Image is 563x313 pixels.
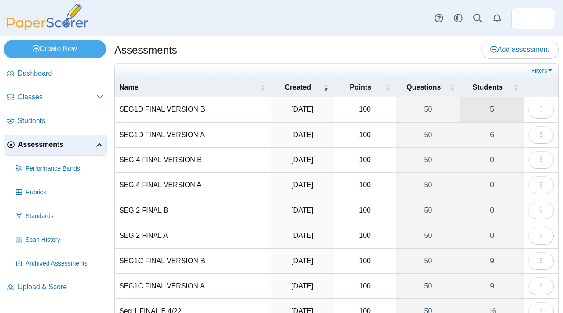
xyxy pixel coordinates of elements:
a: 50 [396,173,460,197]
span: Name : Activate to sort [260,78,266,97]
time: Aug 1, 2025 at 1:29 PM [291,106,313,113]
td: 100 [334,274,396,299]
a: Archived Assessments [12,253,107,274]
span: Created [285,84,311,91]
a: Create New [4,40,106,58]
a: 9 [460,274,524,298]
td: SEG 2 FINAL B [115,198,271,223]
time: Jul 7, 2025 at 9:25 AM [291,232,313,239]
td: 100 [334,123,396,148]
span: Scan History [26,236,103,244]
a: 50 [396,97,460,122]
a: Upload & Score [4,277,107,298]
span: Students [18,116,103,126]
a: Scan History [12,229,107,251]
td: 100 [334,173,396,198]
img: ps.QyS7M7Ns4Ntt9aPK [526,11,540,25]
a: Alerts [487,9,507,28]
td: SEG 4 FINAL VERSION B [115,148,271,173]
a: Students [4,111,107,132]
a: 50 [396,198,460,223]
span: Students [472,84,502,91]
span: Standards [26,212,103,221]
time: Jul 31, 2025 at 8:31 AM [291,156,313,164]
span: Upload & Score [18,282,103,292]
a: 0 [460,148,524,172]
span: Created : Activate to remove sorting [323,78,329,97]
time: Jun 30, 2025 at 11:07 AM [291,257,313,265]
span: Classes [18,92,96,102]
a: 9 [460,249,524,273]
a: Classes [4,87,107,108]
a: Rubrics [12,182,107,203]
img: PaperScorer [4,4,91,30]
a: 50 [396,249,460,273]
a: Filters [529,66,556,75]
a: ps.QyS7M7Ns4Ntt9aPK [511,8,555,29]
a: 50 [396,123,460,147]
td: 100 [334,198,396,223]
a: PaperScorer [4,24,91,32]
a: Add assessment [481,41,559,58]
span: Archived Assessments [26,259,103,268]
td: SEG1D FINAL VERSION A [115,123,271,148]
span: Rubrics [26,188,103,197]
span: Points : Activate to sort [385,78,391,97]
td: 100 [334,97,396,122]
span: Points [350,84,371,91]
td: SEG1C FINAL VERSION A [115,274,271,299]
span: Performance Bands [26,164,103,173]
a: 50 [396,274,460,298]
span: Questions [406,84,441,91]
a: 50 [396,223,460,248]
span: Questions : Activate to sort [450,78,455,97]
td: 100 [334,223,396,248]
a: Dashboard [4,63,107,84]
a: Performance Bands [12,158,107,179]
td: SEG 4 FINAL VERSION A [115,173,271,198]
time: Jul 31, 2025 at 8:30 AM [291,181,313,189]
span: Name [119,84,139,91]
time: Jul 7, 2025 at 9:30 AM [291,207,313,214]
time: Aug 1, 2025 at 1:29 PM [291,131,313,138]
time: Jun 30, 2025 at 11:07 AM [291,282,313,290]
a: 5 [460,97,524,122]
a: Assessments [4,135,107,156]
span: Lesley Guerrero [526,11,540,25]
span: Students : Activate to sort [513,78,519,97]
td: SEG1D FINAL VERSION B [115,97,271,122]
a: 0 [460,223,524,248]
a: 50 [396,148,460,172]
td: 100 [334,148,396,173]
a: 0 [460,198,524,223]
td: SEG 2 FINAL A [115,223,271,248]
a: 6 [460,123,524,147]
td: 100 [334,249,396,274]
a: 0 [460,173,524,197]
span: Add assessment [490,46,549,53]
a: Standards [12,206,107,227]
td: SEG1C FINAL VERSION B [115,249,271,274]
h1: Assessments [114,43,177,58]
span: Dashboard [18,69,103,78]
span: Assessments [18,140,96,149]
